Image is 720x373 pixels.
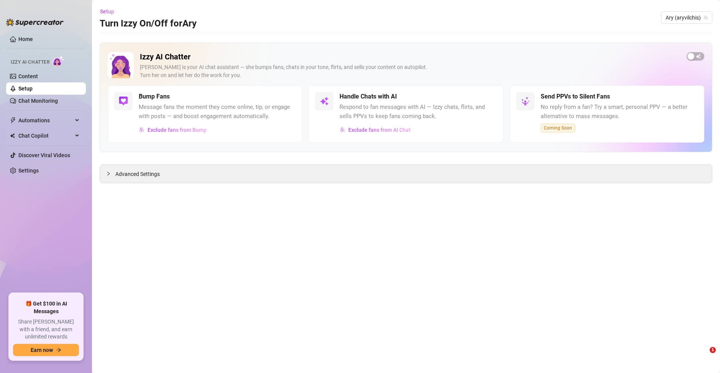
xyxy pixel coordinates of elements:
[31,347,53,353] span: Earn now
[115,170,160,178] span: Advanced Settings
[100,5,120,18] button: Setup
[100,8,114,15] span: Setup
[541,103,698,121] span: No reply from a fan? Try a smart, personal PPV — a better alternative to mass messages.
[13,344,79,356] button: Earn nowarrow-right
[140,52,681,62] h2: Izzy AI Chatter
[10,133,15,138] img: Chat Copilot
[18,152,70,158] a: Discover Viral Videos
[106,171,111,176] span: collapsed
[13,300,79,315] span: 🎁 Get $100 in AI Messages
[52,56,64,67] img: AI Chatter
[140,63,681,79] div: [PERSON_NAME] is your AI chat assistant — she bumps fans, chats in your tone, flirts, and sells y...
[13,318,79,341] span: Share [PERSON_NAME] with a friend, and earn unlimited rewards
[18,168,39,174] a: Settings
[56,347,61,353] span: arrow-right
[340,127,345,133] img: svg%3e
[148,127,207,133] span: Exclude fans from Bump
[139,127,144,133] img: svg%3e
[666,12,708,23] span: Ary (aryvilchis)
[339,92,397,101] h5: Handle Chats with AI
[119,97,128,106] img: svg%3e
[348,127,411,133] span: Exclude fans from AI Chat
[541,92,610,101] h5: Send PPVs to Silent Fans
[339,103,497,121] span: Respond to fan messages with AI — Izzy chats, flirts, and sells PPVs to keep fans coming back.
[694,347,712,365] iframe: Intercom live chat
[106,169,115,178] div: collapsed
[704,15,708,20] span: team
[6,18,64,26] img: logo-BBDzfeDw.svg
[710,347,716,353] span: 1
[18,85,33,92] a: Setup
[18,98,58,104] a: Chat Monitoring
[18,36,33,42] a: Home
[100,18,197,30] h3: Turn Izzy On/Off for Ary
[11,59,49,66] span: Izzy AI Chatter
[18,114,73,127] span: Automations
[108,52,134,78] img: Izzy AI Chatter
[18,130,73,142] span: Chat Copilot
[18,73,38,79] a: Content
[339,124,411,136] button: Exclude fans from AI Chat
[521,97,530,106] img: svg%3e
[139,92,170,101] h5: Bump Fans
[139,124,207,136] button: Exclude fans from Bump
[10,117,16,123] span: thunderbolt
[541,124,575,132] span: Coming Soon
[320,97,329,106] img: svg%3e
[139,103,296,121] span: Message fans the moment they come online, tip, or engage with posts — and boost engagement automa...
